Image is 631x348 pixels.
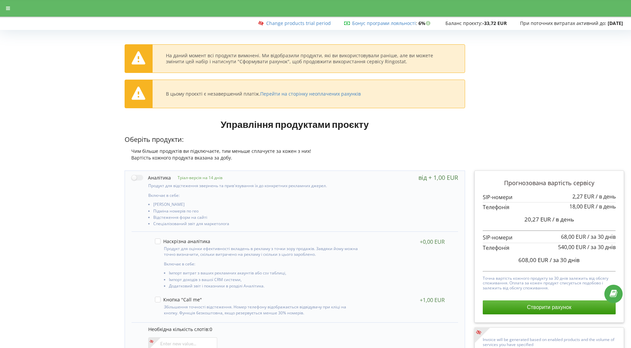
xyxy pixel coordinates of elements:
span: 608,00 EUR [518,256,548,264]
span: При поточних витратах активний до: [520,20,606,26]
div: +1,00 EUR [420,297,445,303]
p: SIP-номери [483,193,616,201]
strong: [DATE] [608,20,623,26]
a: Change products trial period [266,20,331,26]
p: Збільшення точності відстеження. Номер телефону відображається відвідувачу при кліці на кнопку. Ф... [164,304,358,315]
div: від + 1,00 EUR [418,174,458,181]
p: Включає в себе: [148,192,360,198]
p: Оберіть продукти: [125,135,465,145]
span: 540,00 EUR [558,243,586,251]
span: / за 30 днів [587,243,616,251]
p: Invoice will be generated based on enabled products and the volume of services you have specified [483,336,616,347]
button: Створити рахунок [483,300,616,314]
p: Необхідна кількість слотів: [148,326,451,333]
div: Вартість кожного продукта вказана за добу. [125,155,465,161]
li: Відстеження форм на сайті [153,215,360,221]
label: Кнопка "Call me" [155,297,202,302]
span: / в день [596,193,616,200]
p: Продукт для відстеження звернень та прив'язування їх до конкретних рекламних джерел. [148,183,360,188]
span: Баланс проєкту: [445,20,482,26]
strong: 6% [418,20,432,26]
span: 2,27 EUR [572,193,594,200]
span: 18,00 EUR [569,203,594,210]
div: +0,00 EUR [420,238,445,245]
a: Перейти на сторінку неоплачених рахунків [260,91,361,97]
label: Наскрізна аналітика [155,238,211,244]
p: Тріал-версія на 14 днів [171,175,223,180]
span: / за 30 днів [587,233,616,240]
div: На даний момент всі продукти вимкнені. Ми відобразили продукти, які ви використовували раніше, ал... [166,53,451,65]
div: В цьому проєкті є незавершений платіж. [166,91,361,97]
span: 20,27 EUR [524,215,551,223]
span: / в день [596,203,616,210]
span: 0 [210,326,212,332]
label: Аналітика [132,174,171,181]
p: Включає в себе: [164,261,358,267]
a: Бонус програми лояльності [352,20,416,26]
strong: -33,72 EUR [482,20,507,26]
h1: Управління продуктами проєкту [125,118,465,130]
p: Телефонія [483,244,616,252]
p: SIP-номери [483,234,616,241]
li: Додатковий звіт і показники в розділі Аналітика. [169,284,358,290]
span: / в день [552,215,574,223]
li: Імпорт витрат з ваших рекламних акаунтів або csv таблиці, [169,271,358,277]
p: Телефонія [483,203,616,211]
p: Прогнозована вартість сервісу [483,179,616,187]
div: Чим більше продуктів ви підключаєте, тим меньше сплачуєте за кожен з них! [125,148,465,155]
p: Продукт для оцінки ефективності вкладень в рекламу з точки зору продажів. Завдяки йому можна точн... [164,246,358,257]
li: Підміна номерів по гео [153,209,360,215]
span: 68,00 EUR [561,233,586,240]
span: / за 30 днів [550,256,580,264]
li: [PERSON_NAME] [153,202,360,208]
li: Спеціалізований звіт для маркетолога [153,221,360,228]
li: Імпорт доходів з вашої CRM системи, [169,277,358,284]
p: Точна вартість кожного продукту за 30 днів залежить від обсягу споживання. Оплата за кожен продук... [483,274,616,290]
span: : [352,20,417,26]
